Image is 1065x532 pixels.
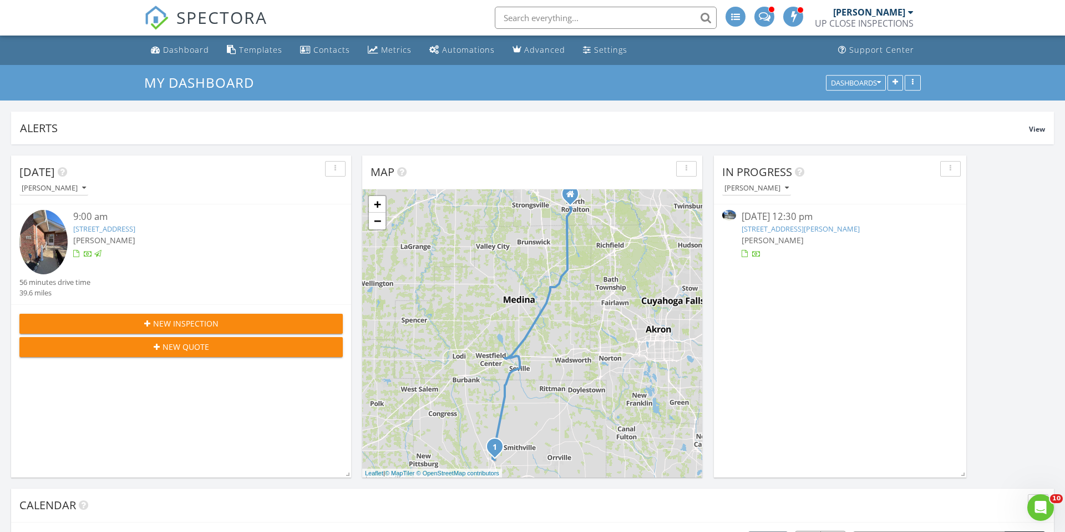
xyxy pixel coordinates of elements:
div: Support Center [849,44,914,55]
img: 9353197%2Fcover_photos%2Ft4KxKzmGVBWE3ryo3Fh8%2Fsmall.jpg [19,210,68,274]
img: 9185467%2Fcover_photos%2FhlsdO34W8CIhWR2iqgDz%2Fsmall.jpg [722,210,736,220]
a: 9:00 am [STREET_ADDRESS] [PERSON_NAME] 56 minutes drive time 39.6 miles [19,210,343,298]
div: Dashboard [163,44,209,55]
a: [STREET_ADDRESS] [73,224,135,234]
span: [DATE] [19,164,55,179]
div: 39.6 miles [19,288,90,298]
img: The Best Home Inspection Software - Spectora [144,6,169,30]
div: Contacts [313,44,350,55]
button: Dashboards [826,75,886,91]
a: Metrics [363,40,416,61]
a: Zoom in [369,196,386,213]
div: [DATE] 12:30 pm [742,210,938,224]
span: View [1029,124,1045,134]
a: © OpenStreetMap contributors [417,470,499,476]
input: Search everything... [495,7,717,29]
div: Alerts [20,121,1029,135]
div: UP CLOSE INSPECTIONS [815,18,914,29]
div: [PERSON_NAME] [22,184,86,192]
a: Settings [579,40,632,61]
a: Leaflet [365,470,383,476]
a: Templates [222,40,287,61]
span: New Quote [163,341,209,353]
span: In Progress [722,164,792,179]
a: Automations (Advanced) [425,40,499,61]
span: SPECTORA [176,6,267,29]
a: [DATE] 12:30 pm [STREET_ADDRESS][PERSON_NAME] [PERSON_NAME] [722,210,958,259]
i: 1 [493,444,497,451]
button: [PERSON_NAME] [19,181,88,196]
div: Automations [442,44,495,55]
a: Support Center [834,40,919,61]
button: New Quote [19,337,343,357]
div: Templates [239,44,282,55]
button: New Inspection [19,314,343,334]
div: Dashboards [831,79,881,87]
div: 14515 Cross Creek Lane, North Royalton OH 44133 [570,194,577,200]
div: Metrics [381,44,412,55]
div: 9:00 am [73,210,316,224]
iframe: Intercom live chat [1027,494,1054,521]
div: [PERSON_NAME] [724,184,789,192]
a: SPECTORA [144,15,267,38]
a: My Dashboard [144,73,263,92]
div: 56 minutes drive time [19,277,90,288]
div: | [362,469,502,478]
a: Contacts [296,40,354,61]
a: Dashboard [146,40,214,61]
div: Settings [594,44,627,55]
span: [PERSON_NAME] [73,235,135,245]
div: [PERSON_NAME] [833,7,905,18]
span: Map [371,164,394,179]
div: Advanced [524,44,565,55]
span: [PERSON_NAME] [742,235,804,245]
span: New Inspection [153,318,219,329]
a: Zoom out [369,213,386,229]
span: 10 [1050,494,1063,503]
a: Advanced [508,40,570,61]
span: Calendar [19,498,76,513]
button: [PERSON_NAME] [722,181,791,196]
a: [STREET_ADDRESS][PERSON_NAME] [742,224,860,234]
div: 3333 Bayberry Cove, Wooster, OH 44691 [495,446,501,453]
a: © MapTiler [385,470,415,476]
